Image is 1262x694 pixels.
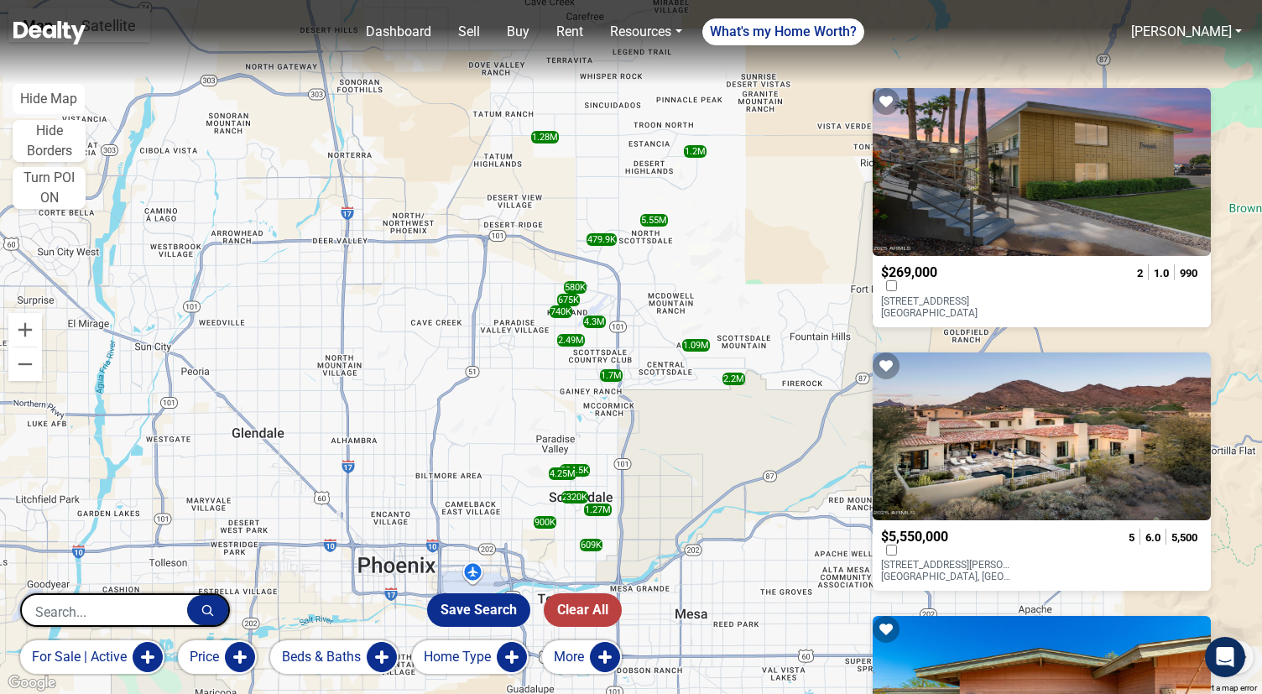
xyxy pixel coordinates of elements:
a: [PERSON_NAME] [1124,15,1249,49]
a: What's my Home Worth? [702,18,864,45]
a: Resources [603,15,688,49]
div: 1.7M [600,369,623,382]
span: 1.0 [1154,267,1169,279]
div: 320K [566,491,588,504]
button: Zoom in [8,313,42,347]
span: 6.0 [1145,531,1160,544]
button: Clear All [544,593,622,627]
span: $269,000 [881,264,937,280]
div: 4.3M [583,316,606,328]
a: Rent [550,15,590,49]
button: More [542,640,622,674]
input: Search... [22,595,187,629]
div: 4.25M [549,467,576,480]
div: 5.55M [640,214,668,227]
button: Zoom out [8,347,42,381]
div: 2.2M [722,373,745,385]
div: 479.9K [587,233,617,246]
button: Turn POI ON [13,167,86,209]
div: 580K [564,281,587,294]
button: Hide Map [13,84,85,114]
span: 5,500 [1171,531,1197,544]
a: Buy [500,15,536,49]
p: [STREET_ADDRESS][PERSON_NAME] [GEOGRAPHIC_DATA], [GEOGRAPHIC_DATA] 85255 [881,559,1016,582]
div: 1.27M [584,504,612,516]
a: Dashboard [359,15,438,49]
span: 990 [1180,267,1197,279]
div: 1.09M [682,339,710,352]
button: Beds & Baths [270,640,399,674]
span: 5 [1129,531,1134,544]
img: Dealty - Buy, Sell & Rent Homes [13,21,86,44]
div: 900K [534,516,556,529]
span: 2 [1137,267,1143,279]
div: 740K [550,305,572,318]
p: [STREET_ADDRESS] [GEOGRAPHIC_DATA] [881,295,1016,319]
label: Compare [881,280,902,291]
div: 1.28M [531,131,559,143]
button: for sale | active [20,640,164,674]
div: 675K [557,294,580,306]
div: 234.5K [560,464,590,477]
div: 1.2M [684,145,707,158]
div: 609K [580,539,602,551]
span: $5,550,000 [881,529,948,545]
button: Home Type [412,640,529,674]
button: Hide Borders [13,120,86,162]
div: 2.49M [557,334,585,347]
div: Open Intercom Messenger [1205,637,1245,677]
a: Sell [451,15,487,49]
div: 269K [561,491,584,504]
button: Price [178,640,257,674]
button: Save Search [427,593,530,627]
label: Compare [881,545,902,556]
a: [PERSON_NAME] [1131,23,1232,39]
